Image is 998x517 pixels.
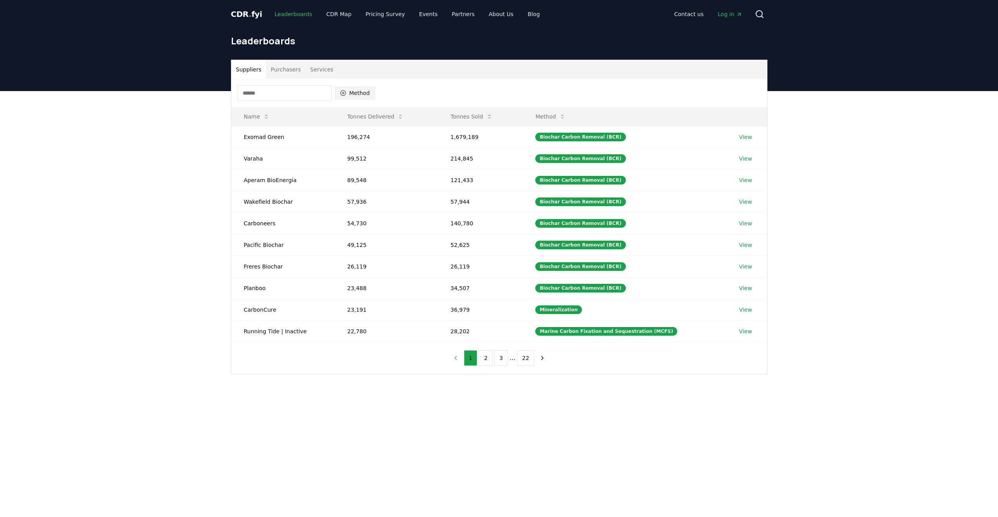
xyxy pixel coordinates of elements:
[739,306,752,314] a: View
[535,219,625,228] div: Biochar Carbon Removal (BCR)
[535,197,625,206] div: Biochar Carbon Removal (BCR)
[482,7,520,21] a: About Us
[438,256,523,277] td: 26,119
[231,9,262,20] a: CDR.fyi
[739,155,752,163] a: View
[305,60,338,79] button: Services
[231,277,335,299] td: Planboo
[268,7,318,21] a: Leaderboards
[438,320,523,342] td: 28,202
[668,7,748,21] nav: Main
[522,7,546,21] a: Blog
[231,234,335,256] td: Pacific Biochar
[335,277,438,299] td: 23,488
[438,234,523,256] td: 52,625
[535,133,625,141] div: Biochar Carbon Removal (BCR)
[231,299,335,320] td: CarbonCure
[739,241,752,249] a: View
[711,7,748,21] a: Log in
[231,169,335,191] td: Aperam BioEnergia
[438,212,523,234] td: 140,780
[438,299,523,320] td: 36,979
[335,87,375,99] button: Method
[320,7,358,21] a: CDR Map
[231,60,266,79] button: Suppliers
[359,7,411,21] a: Pricing Survey
[535,241,625,249] div: Biochar Carbon Removal (BCR)
[335,256,438,277] td: 26,119
[509,353,515,363] li: ...
[238,109,276,124] button: Name
[231,320,335,342] td: Running Tide | Inactive
[341,109,410,124] button: Tonnes Delivered
[231,35,767,47] h1: Leaderboards
[268,7,546,21] nav: Main
[335,320,438,342] td: 22,780
[529,109,572,124] button: Method
[535,327,677,336] div: Marine Carbon Fixation and Sequestration (MCFS)
[739,198,752,206] a: View
[739,133,752,141] a: View
[231,191,335,212] td: Wakefield Biochar
[535,284,625,292] div: Biochar Carbon Removal (BCR)
[335,126,438,148] td: 196,274
[335,148,438,169] td: 99,512
[494,350,508,366] button: 3
[739,327,752,335] a: View
[479,350,493,366] button: 2
[445,7,481,21] a: Partners
[231,212,335,234] td: Carboneers
[517,350,534,366] button: 22
[718,10,742,18] span: Log in
[335,212,438,234] td: 54,730
[464,350,478,366] button: 1
[438,191,523,212] td: 57,944
[444,109,499,124] button: Tonnes Sold
[535,305,582,314] div: Mineralization
[438,169,523,191] td: 121,433
[438,277,523,299] td: 34,507
[335,299,438,320] td: 23,191
[668,7,710,21] a: Contact us
[739,263,752,270] a: View
[536,350,549,366] button: next page
[231,148,335,169] td: Varaha
[231,9,262,19] span: CDR fyi
[739,176,752,184] a: View
[413,7,444,21] a: Events
[739,284,752,292] a: View
[249,9,251,19] span: .
[266,60,305,79] button: Purchasers
[335,234,438,256] td: 49,125
[231,126,335,148] td: Exomad Green
[231,256,335,277] td: Freres Biochar
[335,191,438,212] td: 57,936
[438,126,523,148] td: 1,679,189
[335,169,438,191] td: 89,548
[535,154,625,163] div: Biochar Carbon Removal (BCR)
[438,148,523,169] td: 214,845
[535,262,625,271] div: Biochar Carbon Removal (BCR)
[739,219,752,227] a: View
[535,176,625,185] div: Biochar Carbon Removal (BCR)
